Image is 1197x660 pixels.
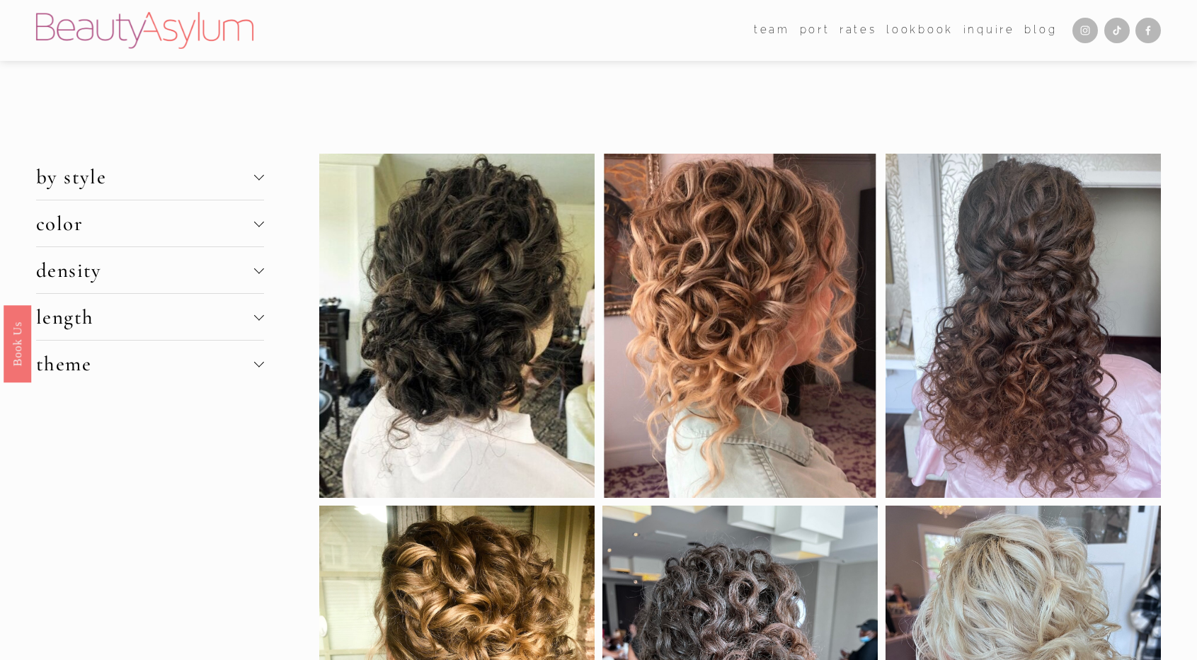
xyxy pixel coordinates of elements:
[36,211,254,236] span: color
[1024,20,1057,41] a: Blog
[36,164,254,189] span: by style
[36,294,264,340] button: length
[754,20,790,41] a: folder dropdown
[1135,18,1161,43] a: Facebook
[1104,18,1130,43] a: TikTok
[754,21,790,40] span: team
[36,305,254,329] span: length
[4,305,31,382] a: Book Us
[36,258,254,283] span: density
[36,351,254,376] span: theme
[36,341,264,387] button: theme
[36,154,264,200] button: by style
[36,12,253,49] img: Beauty Asylum | Bridal Hair &amp; Makeup Charlotte &amp; Atlanta
[886,20,953,41] a: Lookbook
[800,20,830,41] a: port
[1072,18,1098,43] a: Instagram
[840,20,877,41] a: Rates
[963,20,1015,41] a: Inquire
[36,200,264,246] button: color
[36,247,264,293] button: density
